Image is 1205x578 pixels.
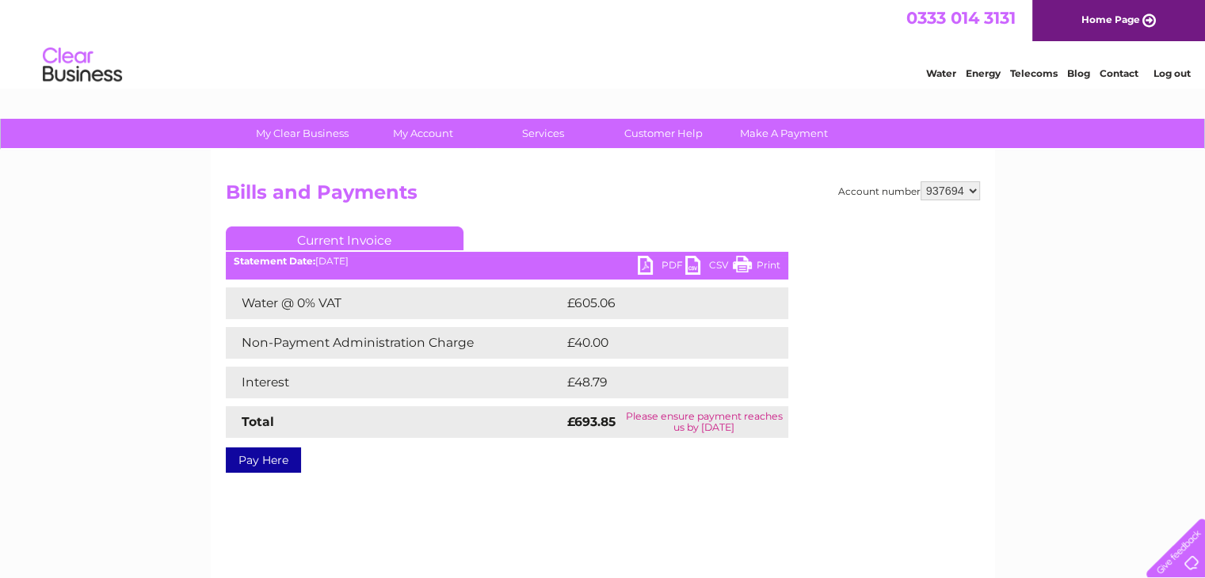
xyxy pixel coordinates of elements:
[42,41,123,89] img: logo.png
[638,256,685,279] a: PDF
[226,181,980,211] h2: Bills and Payments
[229,9,978,77] div: Clear Business is a trading name of Verastar Limited (registered in [GEOGRAPHIC_DATA] No. 3667643...
[226,327,563,359] td: Non-Payment Administration Charge
[598,119,729,148] a: Customer Help
[242,414,274,429] strong: Total
[733,256,780,279] a: Print
[906,8,1016,28] a: 0333 014 3131
[478,119,608,148] a: Services
[226,367,563,398] td: Interest
[563,367,757,398] td: £48.79
[357,119,488,148] a: My Account
[926,67,956,79] a: Water
[966,67,1001,79] a: Energy
[226,287,563,319] td: Water @ 0% VAT
[226,226,463,250] a: Current Invoice
[1010,67,1058,79] a: Telecoms
[685,256,733,279] a: CSV
[226,256,788,267] div: [DATE]
[1153,67,1190,79] a: Log out
[234,255,315,267] b: Statement Date:
[1067,67,1090,79] a: Blog
[237,119,368,148] a: My Clear Business
[567,414,616,429] strong: £693.85
[838,181,980,200] div: Account number
[620,406,788,438] td: Please ensure payment reaches us by [DATE]
[1100,67,1138,79] a: Contact
[563,287,761,319] td: £605.06
[226,447,301,473] a: Pay Here
[719,119,849,148] a: Make A Payment
[563,327,757,359] td: £40.00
